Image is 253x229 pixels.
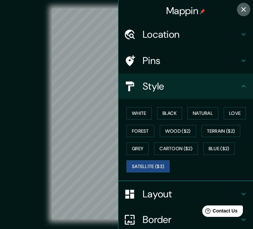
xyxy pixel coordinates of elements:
[143,28,240,40] h4: Location
[118,181,253,207] div: Layout
[143,214,240,226] h4: Border
[118,22,253,47] div: Location
[203,142,235,155] button: Blue ($2)
[52,8,201,219] canvas: Map
[160,125,196,137] button: Wood ($2)
[126,107,152,120] button: White
[143,80,240,92] h4: Style
[157,107,182,120] button: Black
[118,73,253,99] div: Style
[143,188,240,200] h4: Layout
[126,160,170,173] button: Satellite ($3)
[187,107,218,120] button: Natural
[202,125,241,137] button: Terrain ($2)
[193,203,246,222] iframe: Help widget launcher
[154,142,198,155] button: Cartoon ($2)
[126,142,149,155] button: Grey
[126,125,154,137] button: Forest
[143,55,240,67] h4: Pins
[118,48,253,73] div: Pins
[166,5,205,17] h4: Mappin
[224,107,246,120] button: Love
[200,9,205,14] img: pin-icon.png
